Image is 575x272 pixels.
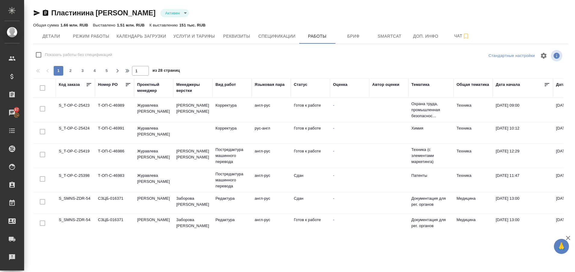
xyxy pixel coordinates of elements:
[536,48,551,63] span: Настроить таблицу
[487,51,536,61] div: split button
[411,195,451,208] p: Документация для рег. органов
[90,66,99,76] button: 4
[56,170,95,191] td: S_T-OP-C-25398
[90,68,99,74] span: 4
[372,82,399,88] div: Автор оценки
[134,122,173,143] td: Журавлева [PERSON_NAME]
[215,147,249,165] p: Постредактура машинного перевода
[339,33,368,40] span: Бриф
[411,82,429,88] div: Тематика
[411,101,451,119] p: Охрана труда, промышленная безопаснос...
[554,239,569,254] button: 🙏
[493,99,553,120] td: [DATE] 09:00
[252,145,291,166] td: англ-рус
[333,173,334,178] a: -
[411,125,451,131] p: Химия
[134,99,173,120] td: Журавлева [PERSON_NAME]
[556,240,567,253] span: 🙏
[56,214,95,235] td: S_SMNS-ZDR-54
[493,122,553,143] td: [DATE] 10:12
[134,170,173,191] td: Журавлева [PERSON_NAME]
[454,145,493,166] td: Техника
[215,82,236,88] div: Вид работ
[255,82,285,88] div: Языковая пара
[333,126,334,130] a: -
[95,122,134,143] td: Т-ОП-С-46991
[59,82,80,88] div: Код заказа
[95,214,134,235] td: СЗЦБ-016371
[73,33,109,40] span: Режим работы
[98,82,118,88] div: Номер PO
[215,102,249,108] p: Корректура
[102,68,112,74] span: 5
[291,170,330,191] td: Сдан
[117,23,145,27] p: 1.51 млн. RUB
[252,214,291,235] td: англ-рус
[11,107,22,113] span: 97
[60,23,88,27] p: 1.66 млн. RUB
[56,122,95,143] td: S_T-OP-C-25424
[411,173,451,179] p: Патенты
[493,192,553,214] td: [DATE] 13:00
[551,50,564,61] span: Посмотреть информацию
[448,32,476,40] span: Чат
[56,99,95,120] td: S_T-OP-C-25423
[454,122,493,143] td: Техника
[493,145,553,166] td: [DATE] 12:29
[45,52,112,58] span: Показать работы без спецификаций
[37,33,66,40] span: Детали
[454,214,493,235] td: Медицина
[333,82,347,88] div: Оценка
[291,122,330,143] td: Готов к работе
[173,192,212,214] td: Заборова [PERSON_NAME]
[134,145,173,166] td: Журавлева [PERSON_NAME]
[42,9,49,17] button: Скопировать ссылку
[95,145,134,166] td: Т-ОП-С-46986
[2,105,23,120] a: 97
[291,214,330,235] td: Готов к работе
[215,171,249,189] p: Постредактура машинного перевода
[56,145,95,166] td: S_T-OP-C-25419
[454,99,493,120] td: Техника
[252,122,291,143] td: рус-англ
[411,217,451,229] p: Документация для рег. органов
[149,23,179,27] p: К выставлению
[66,68,75,74] span: 2
[137,82,170,94] div: Проектный менеджер
[173,33,215,40] span: Услуги и тарифы
[33,9,40,17] button: Скопировать ссылку для ЯМессенджера
[291,145,330,166] td: Готов к работе
[496,82,520,88] div: Дата начала
[78,68,87,74] span: 3
[457,82,489,88] div: Общая тематика
[411,33,440,40] span: Доп. инфо
[493,214,553,235] td: [DATE] 13:00
[215,217,249,223] p: Редактура
[333,217,334,222] a: -
[134,192,173,214] td: [PERSON_NAME]
[493,170,553,191] td: [DATE] 11:47
[160,9,189,17] div: Активен
[454,192,493,214] td: Медицина
[411,147,451,165] p: Техника (с элементами маркетинга)
[95,99,134,120] td: Т-ОП-С-46989
[333,149,334,153] a: -
[78,66,87,76] button: 3
[163,11,182,16] button: Активен
[93,23,117,27] p: Выставлено
[95,192,134,214] td: СЗЦБ-016371
[333,103,334,108] a: -
[375,33,404,40] span: Smartcat
[179,23,206,27] p: 151 тыс. RUB
[222,33,251,40] span: Реквизиты
[252,170,291,191] td: англ-рус
[117,33,166,40] span: Календарь загрузки
[252,192,291,214] td: англ-рус
[333,196,334,201] a: -
[173,99,212,120] td: [PERSON_NAME] [PERSON_NAME]
[215,195,249,202] p: Редактура
[152,67,180,76] span: из 28 страниц
[454,170,493,191] td: Техника
[291,99,330,120] td: Готов к работе
[291,192,330,214] td: Сдан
